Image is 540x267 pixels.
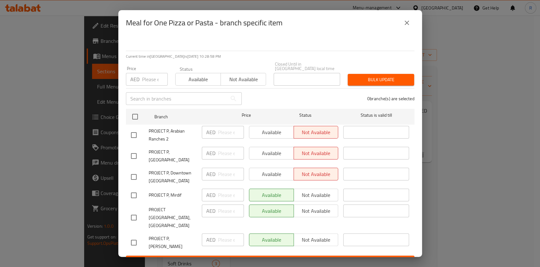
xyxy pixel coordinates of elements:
span: Not available [223,75,264,84]
input: Please enter price [218,205,244,217]
p: AED [206,170,215,178]
span: Branch [154,113,220,121]
span: Available [178,75,218,84]
input: Please enter price [218,147,244,160]
p: 0 branche(s) are selected [367,95,414,102]
input: Please enter price [218,233,244,246]
button: close [399,15,414,30]
input: Please enter price [218,189,244,201]
span: PROJECT P, [GEOGRAPHIC_DATA] [149,148,197,164]
span: PROJECT [GEOGRAPHIC_DATA],[GEOGRAPHIC_DATA] [149,206,197,230]
span: Price [225,111,267,119]
span: PROJECT P, Mirdif [149,191,197,199]
input: Please enter price [142,73,168,86]
p: AED [206,149,215,157]
input: Please enter price [218,126,244,139]
span: Bulk update [353,76,409,84]
span: Status is valid till [343,111,409,119]
p: AED [206,236,215,244]
button: Bulk update [348,74,414,86]
p: AED [206,128,215,136]
p: AED [206,191,215,199]
p: AED [130,75,140,83]
input: Search in branches [126,92,227,105]
span: PROJECT P, [PERSON_NAME] [149,235,197,251]
button: Available [175,73,221,86]
span: Status [272,111,338,119]
span: PROJECT P, Arabian Ranches 2 [149,127,197,143]
span: PROJECT P, Downtown [GEOGRAPHIC_DATA] [149,169,197,185]
button: Not available [220,73,266,86]
p: AED [206,207,215,215]
p: Current time in [GEOGRAPHIC_DATA] is [DATE] 10:28:58 PM [126,54,414,59]
h2: Meal for One Pizza or Pasta - branch specific item [126,18,282,28]
input: Please enter price [218,168,244,180]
